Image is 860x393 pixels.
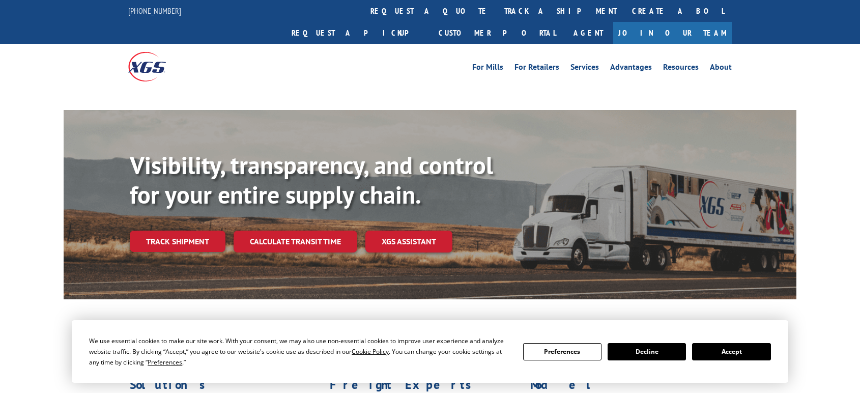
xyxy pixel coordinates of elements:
[472,63,503,74] a: For Mills
[148,358,182,367] span: Preferences
[365,231,452,252] a: XGS ASSISTANT
[663,63,699,74] a: Resources
[89,335,510,368] div: We use essential cookies to make our site work. With your consent, we may also use non-essential ...
[72,320,788,383] div: Cookie Consent Prompt
[130,149,493,210] b: Visibility, transparency, and control for your entire supply chain.
[514,63,559,74] a: For Retailers
[234,231,357,252] a: Calculate transit time
[610,63,652,74] a: Advantages
[710,63,732,74] a: About
[130,231,225,252] a: Track shipment
[613,22,732,44] a: Join Our Team
[608,343,686,360] button: Decline
[570,63,599,74] a: Services
[352,347,389,356] span: Cookie Policy
[431,22,563,44] a: Customer Portal
[128,6,181,16] a: [PHONE_NUMBER]
[523,343,601,360] button: Preferences
[692,343,770,360] button: Accept
[284,22,431,44] a: Request a pickup
[563,22,613,44] a: Agent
